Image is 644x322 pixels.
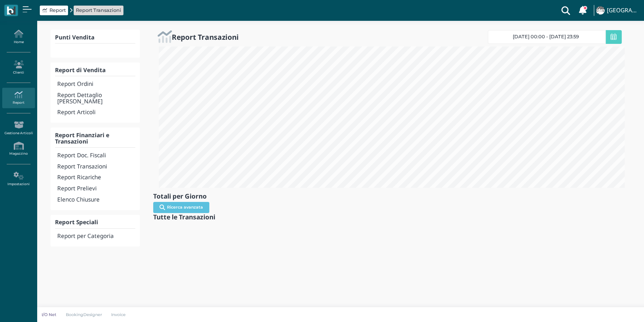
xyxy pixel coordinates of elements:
[596,6,604,15] img: ...
[42,7,66,14] a: Report
[2,57,35,78] a: Clienti
[55,218,98,226] b: Report Speciali
[2,118,35,138] a: Gestione Articoli
[55,66,106,74] b: Report di Vendita
[153,202,209,213] button: Ricerca avanzata
[2,88,35,108] a: Report
[57,81,135,87] h4: Elenco degli ordini chiusi nel corso della giornata/periodo
[57,186,135,192] h4: Riepilogo dei prelievi effettuati, con importi e dettagli delle transazioni
[2,169,35,189] a: Impostazioni
[57,174,135,181] h4: Mostra un elenco delle ricariche effettuate, con dettagli sugli importi
[57,233,135,239] h4: Analizza le vendite e i dati suddivisi per categoria di prodotto
[55,131,109,145] b: Report Finanziari e Transazioni
[55,33,94,41] b: Punti Vendita
[49,7,66,14] span: Report
[607,7,640,14] h4: [GEOGRAPHIC_DATA]
[2,139,35,159] a: Magazzino
[172,33,239,41] h2: Report Transazioni
[57,152,135,159] h4: Visualizza le informazioni sulle fatture e altri documenti fiscali emessi.
[76,7,121,14] a: Report Transazioni
[57,92,135,105] h4: Visualizza i dettagli completi di ogni ordine, come articolo, quantità, totale e informazioni ass...
[153,192,207,200] b: Totali per Giorno
[153,213,215,221] b: Tutte le Transazioni
[57,164,135,170] h4: Visualizza tutti i pagamenti effettuati e filtra per metodo di pagamento e gateway
[7,6,15,15] img: logo
[513,34,579,40] span: [DATE] 00:00 - [DATE] 23:59
[57,197,135,203] h4: Visualizza l'elenco delle chiusure giornaliere del sistema
[57,109,135,116] h4: Visualizza i dettagli degli articoli venduti, come nome, quantità e totale
[2,27,35,47] a: Home
[595,1,640,19] a: ... [GEOGRAPHIC_DATA]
